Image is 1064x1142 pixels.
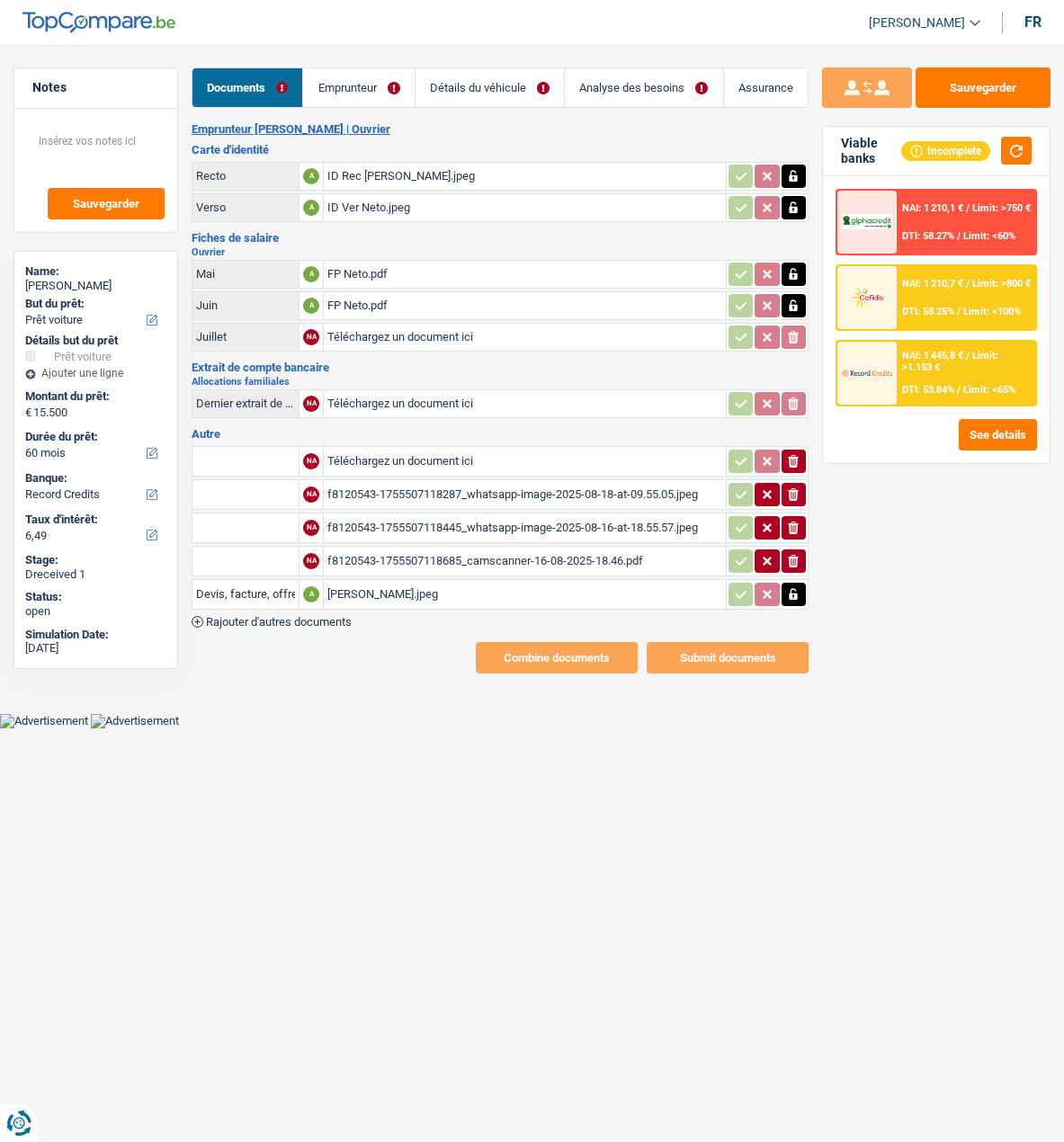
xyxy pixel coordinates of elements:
[192,232,809,244] h3: Fiches de salaire
[196,330,295,343] div: Juillet
[902,350,998,373] span: Limit: >1.153 €
[963,306,1021,317] span: Limit: <100%
[966,202,970,214] span: /
[327,581,722,608] div: [PERSON_NAME].jpeg
[724,68,808,107] a: Assurance
[192,616,352,628] button: Rajouter d'autres documents
[25,567,166,582] div: Dreceived 1
[416,68,564,107] a: Détails du véhicule
[25,264,166,279] div: Name:
[963,230,1015,242] span: Limit: <60%
[327,292,722,319] div: FP Neto.pdf
[196,397,295,410] div: Dernier extrait de compte pour vos allocations familiales
[303,486,319,503] div: NA
[327,163,722,190] div: ID Rec [PERSON_NAME].jpeg
[972,202,1031,214] span: Limit: >750 €
[842,361,892,386] img: Record Credits
[303,553,319,569] div: NA
[196,267,295,281] div: Mai
[206,616,352,628] span: Rajouter d'autres documents
[48,188,165,219] button: Sauvegarder
[327,481,722,508] div: f8120543-1755507118287_whatsapp-image-2025-08-18-at-09.55.05.jpeg
[303,453,319,469] div: NA
[957,230,961,242] span: /
[25,430,163,444] label: Durée du prêt:
[25,297,163,311] label: But du prêt:
[303,329,319,345] div: NA
[972,278,1031,290] span: Limit: >800 €
[25,553,166,567] div: Stage:
[476,642,638,674] button: Combine documents
[647,642,809,674] button: Submit documents
[902,350,963,361] span: NAI: 1 445,8 €
[303,586,319,602] div: A
[25,334,166,348] div: Détails but du prêt
[327,548,722,575] div: f8120543-1755507118685_camscanner-16-08-2025-18.46.pdf
[957,384,961,396] span: /
[25,641,166,656] div: [DATE]
[25,367,166,379] div: Ajouter une ligne
[902,278,963,290] span: NAI: 1 210,7 €
[327,194,722,221] div: ID Ver Neto.jpeg
[32,80,159,95] h5: Notes
[327,261,722,288] div: FP Neto.pdf
[303,298,319,314] div: A
[192,377,809,387] h2: Allocations familiales
[25,590,166,604] div: Status:
[25,604,166,619] div: open
[959,419,1037,451] button: See details
[192,144,809,156] h3: Carte d'identité
[902,384,954,396] span: DTI: 53.84%
[841,136,901,166] div: Viable banks
[192,68,302,107] a: Documents
[192,122,809,137] h2: Emprunteur [PERSON_NAME] | Ouvrier
[73,198,139,210] span: Sauvegarder
[966,278,970,290] span: /
[25,471,163,486] label: Banque:
[963,384,1015,396] span: Limit: <65%
[192,361,809,373] h3: Extrait de compte bancaire
[902,202,963,214] span: NAI: 1 210,1 €
[565,68,722,107] a: Analyse des besoins
[25,406,31,420] span: €
[902,230,954,242] span: DTI: 58.27%
[25,628,166,642] div: Simulation Date:
[22,12,175,33] img: TopCompare Logo
[303,266,319,282] div: A
[192,428,809,440] h3: Autre
[842,285,892,310] img: Cofidis
[303,396,319,412] div: NA
[854,8,980,38] a: [PERSON_NAME]
[25,513,163,527] label: Taux d'intérêt:
[901,141,990,161] div: Incomplete
[902,306,954,317] span: DTI: 58.25%
[196,169,295,183] div: Recto
[196,299,295,312] div: Juin
[842,214,892,229] img: AlphaCredit
[25,279,166,293] div: [PERSON_NAME]
[869,15,965,31] span: [PERSON_NAME]
[916,67,1051,108] button: Sauvegarder
[303,520,319,536] div: NA
[327,514,722,541] div: f8120543-1755507118445_whatsapp-image-2025-08-16-at-18.55.57.jpeg
[303,68,414,107] a: Emprunteur
[1024,13,1042,31] div: fr
[966,350,970,361] span: /
[957,306,961,317] span: /
[25,389,163,404] label: Montant du prêt:
[196,201,295,214] div: Verso
[192,247,809,257] h2: Ouvrier
[303,168,319,184] div: A
[303,200,319,216] div: A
